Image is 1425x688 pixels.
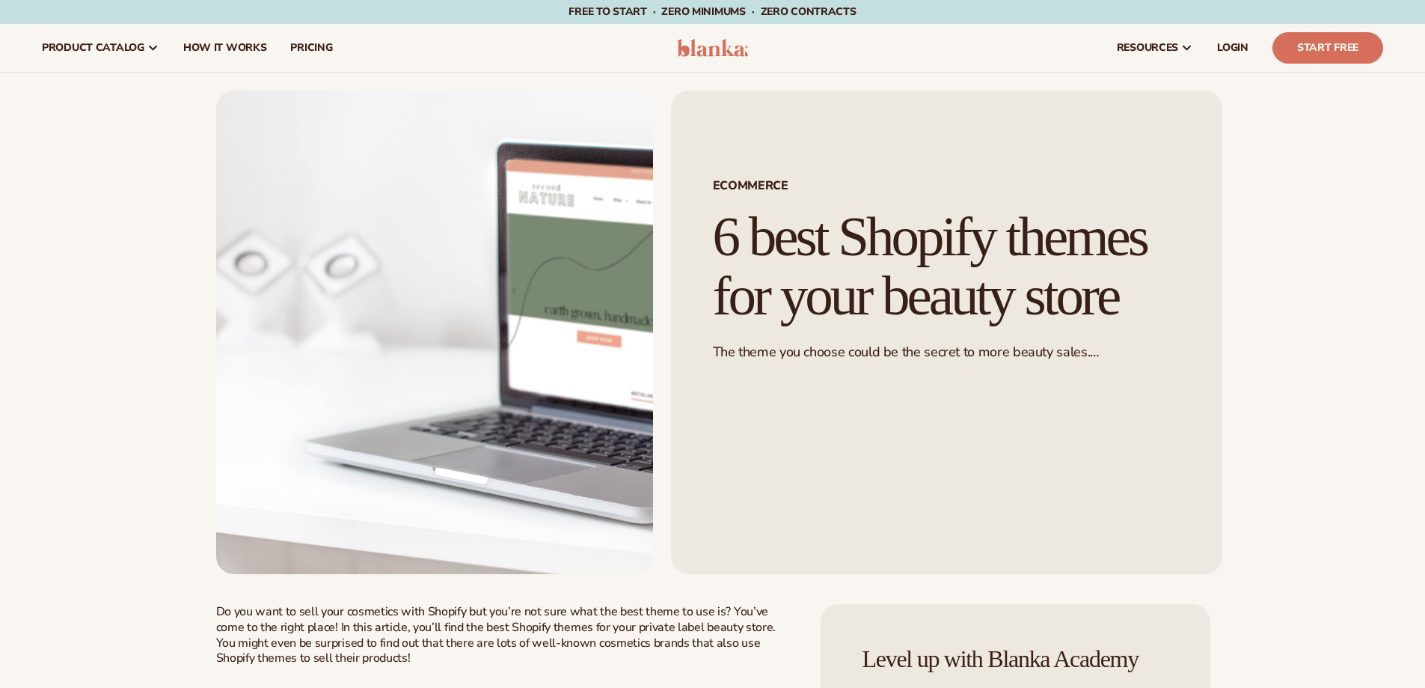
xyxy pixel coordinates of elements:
[42,42,144,54] span: product catalog
[216,91,653,574] img: Laptop displaying a sleek Shopify store homepage on a minimalist desk, highlighting modern e-comm...
[1205,24,1260,72] a: LOGIN
[1105,24,1205,72] a: resources
[677,39,748,57] img: logo
[713,207,1180,326] h1: 6 best Shopify themes for your beauty store
[713,180,1180,192] span: ECOMMERCE
[183,42,267,54] span: How It Works
[569,4,856,19] span: Free to start · ZERO minimums · ZERO contracts
[290,42,332,54] span: pricing
[1217,42,1248,54] span: LOGIN
[1272,32,1383,64] a: Start Free
[862,646,1168,672] h4: Level up with Blanka Academy
[30,24,171,72] a: product catalog
[1117,42,1178,54] span: resources
[713,344,1180,361] p: The theme you choose could be the secret to more beauty sales.
[216,604,791,666] p: Do you want to sell your cosmetics with Shopify but you’re not sure what the best theme to use is...
[171,24,279,72] a: How It Works
[278,24,344,72] a: pricing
